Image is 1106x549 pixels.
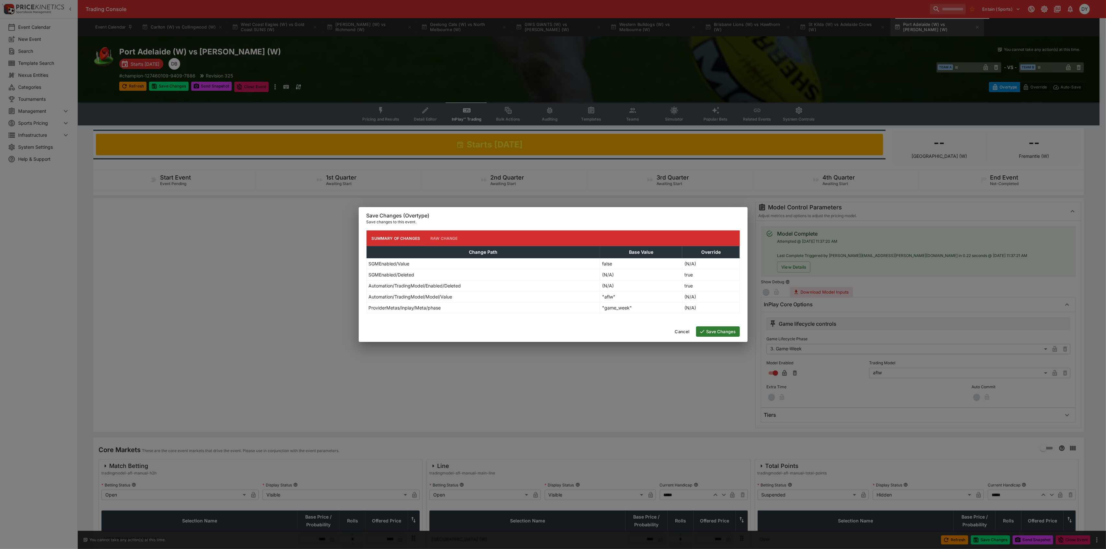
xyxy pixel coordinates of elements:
[369,271,414,278] p: SGMEnabled/Deleted
[600,280,682,291] td: (N/A)
[367,246,600,258] th: Change Path
[369,304,441,311] p: ProviderMetas/inplay/Meta/phase
[600,246,682,258] th: Base Value
[682,280,739,291] td: true
[600,269,682,280] td: (N/A)
[369,282,461,289] p: Automation/TradingModel/Enabled/Deleted
[367,212,740,219] h6: Save Changes (Overtype)
[682,246,739,258] th: Override
[682,291,739,302] td: (N/A)
[369,260,410,267] p: SGMEnabled/Value
[671,326,693,337] button: Cancel
[600,291,682,302] td: "aflw"
[600,302,682,313] td: "game_week"
[369,293,452,300] p: Automation/TradingModel/Model/Value
[682,302,739,313] td: (N/A)
[682,269,739,280] td: true
[682,258,739,269] td: (N/A)
[600,258,682,269] td: false
[367,230,425,246] button: Summary of Changes
[425,230,463,246] button: Raw Change
[367,219,740,225] p: Save changes to this event.
[696,326,740,337] button: Save Changes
